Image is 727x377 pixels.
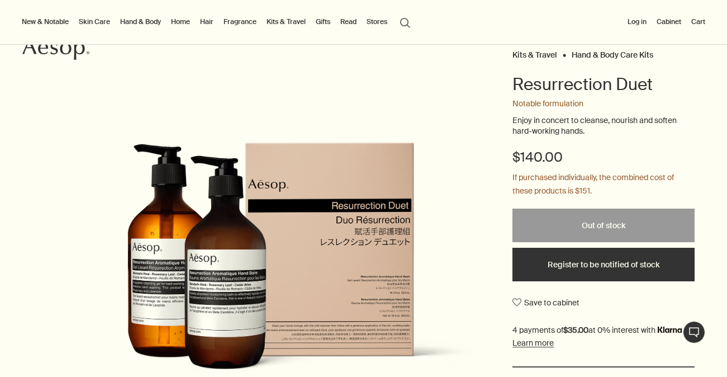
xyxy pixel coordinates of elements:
[572,50,653,55] a: Hand & Body Care Kits
[198,15,216,29] a: Hair
[625,15,649,29] button: Log in
[512,50,557,55] a: Kits & Travel
[512,171,694,198] p: If purchased individually, the combined cost of these products is $151.
[20,35,92,66] a: Aesop
[169,15,192,29] a: Home
[313,15,332,29] a: Gifts
[512,73,694,96] h1: Resurrection Duet
[20,15,71,29] button: New & Notable
[264,15,308,29] a: Kits & Travel
[364,15,389,29] button: Stores
[512,115,694,137] p: Enjoy in concert to cleanse, nourish and soften hard-working hands.
[22,38,89,60] svg: Aesop
[654,15,683,29] a: Cabinet
[77,15,112,29] a: Skin Care
[118,15,163,29] a: Hand & Body
[512,293,579,313] button: Save to cabinet
[512,209,694,242] button: Out of stock - $140.00
[512,248,694,281] button: Register to be notified of stock
[221,15,259,29] a: Fragrance
[338,15,359,29] a: Read
[683,321,705,343] button: Live Assistance
[395,11,415,32] button: Open search
[512,148,563,166] span: $140.00
[689,15,707,29] button: Cart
